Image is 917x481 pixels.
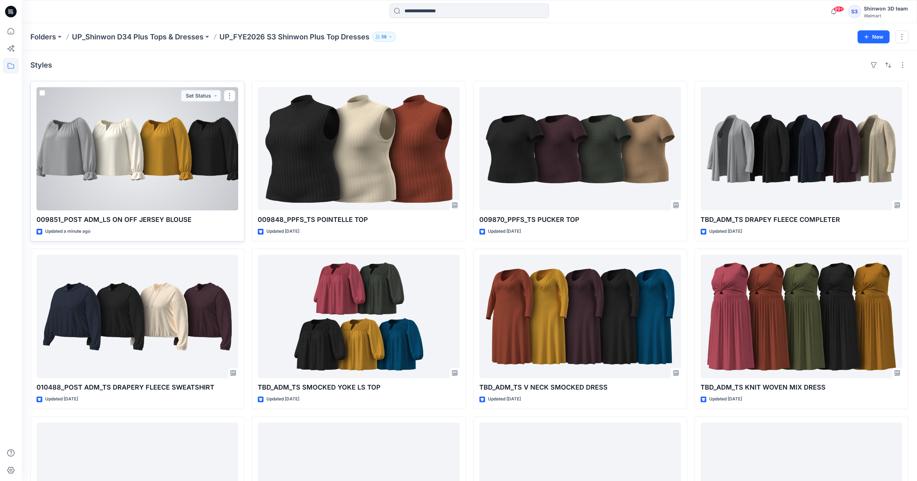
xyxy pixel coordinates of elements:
[258,255,459,378] a: TBD_ADM_TS SMOCKED YOKE LS TOP
[479,255,681,378] a: TBD_ADM_TS V NECK SMOCKED DRESS
[833,6,844,12] span: 99+
[37,255,238,378] a: 010488_POST ADM_TS DRAPERY FLEECE SWEATSHIRT
[488,395,521,403] p: Updated [DATE]
[219,32,369,42] p: UP_FYE2026 S3 Shinwon Plus Top Dresses
[864,4,908,13] div: Shinwon 3D team
[709,395,742,403] p: Updated [DATE]
[848,5,861,18] div: S3
[488,228,521,235] p: Updated [DATE]
[30,61,52,69] h4: Styles
[37,382,238,392] p: 010488_POST ADM_TS DRAPERY FLEECE SWEATSHIRT
[266,228,299,235] p: Updated [DATE]
[864,13,908,18] div: Walmart
[700,215,902,225] p: TBD_ADM_TS DRAPEY FLEECE COMPLETER
[258,87,459,210] a: 009848_PPFS_TS POINTELLE TOP
[30,32,56,42] a: Folders
[479,382,681,392] p: TBD_ADM_TS V NECK SMOCKED DRESS
[709,228,742,235] p: Updated [DATE]
[37,215,238,225] p: 009851_POST ADM_LS ON OFF JERSEY BLOUSE
[258,382,459,392] p: TBD_ADM_TS SMOCKED YOKE LS TOP
[857,30,890,43] button: New
[700,87,902,210] a: TBD_ADM_TS DRAPEY FLEECE COMPLETER
[72,32,203,42] a: UP_Shinwon D34 Plus Tops & Dresses
[258,215,459,225] p: 009848_PPFS_TS POINTELLE TOP
[45,395,78,403] p: Updated [DATE]
[700,255,902,378] a: TBD_ADM_TS KNIT WOVEN MIX DRESS
[381,33,387,41] p: 59
[37,87,238,210] a: 009851_POST ADM_LS ON OFF JERSEY BLOUSE
[700,382,902,392] p: TBD_ADM_TS KNIT WOVEN MIX DRESS
[479,87,681,210] a: 009870_PPFS_TS PUCKER TOP
[45,228,90,235] p: Updated a minute ago
[479,215,681,225] p: 009870_PPFS_TS PUCKER TOP
[372,32,396,42] button: 59
[266,395,299,403] p: Updated [DATE]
